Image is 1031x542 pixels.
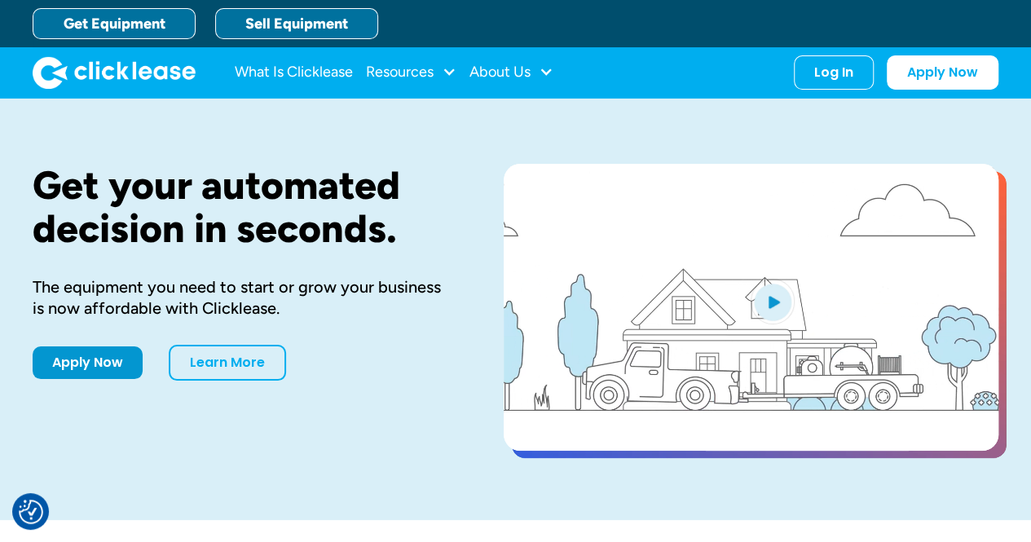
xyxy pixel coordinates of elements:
[33,346,143,379] a: Apply Now
[814,64,853,81] div: Log In
[33,8,196,39] a: Get Equipment
[366,56,456,89] div: Resources
[33,164,452,250] h1: Get your automated decision in seconds.
[215,8,378,39] a: Sell Equipment
[751,279,795,324] img: Blue play button logo on a light blue circular background
[235,56,353,89] a: What Is Clicklease
[19,500,43,524] img: Revisit consent button
[887,55,998,90] a: Apply Now
[33,56,196,89] a: home
[169,345,286,381] a: Learn More
[469,56,553,89] div: About Us
[504,164,998,451] a: open lightbox
[19,500,43,524] button: Consent Preferences
[33,56,196,89] img: Clicklease logo
[33,276,452,319] div: The equipment you need to start or grow your business is now affordable with Clicklease.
